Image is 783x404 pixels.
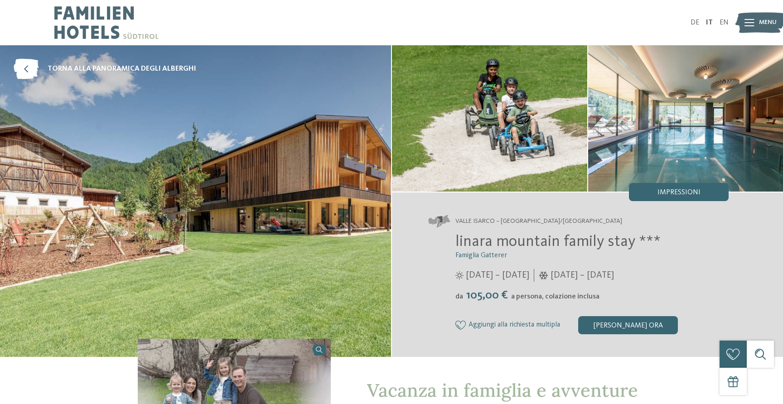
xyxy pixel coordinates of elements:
a: IT [706,19,713,26]
span: Aggiungi alla richiesta multipla [469,321,560,329]
span: Menu [759,18,777,27]
span: Valle Isarco – [GEOGRAPHIC_DATA]/[GEOGRAPHIC_DATA] [455,217,622,226]
span: torna alla panoramica degli alberghi [48,64,196,74]
a: torna alla panoramica degli alberghi [14,59,196,79]
i: Orari d'apertura inverno [539,271,548,279]
a: DE [691,19,699,26]
i: Orari d'apertura estate [455,271,464,279]
a: EN [720,19,729,26]
div: [PERSON_NAME] ora [578,316,678,334]
span: 105,00 € [464,289,510,301]
span: a persona, colazione inclusa [511,293,599,300]
span: [DATE] – [DATE] [466,269,529,282]
span: [DATE] – [DATE] [551,269,614,282]
span: Famiglia Gatterer [455,252,507,259]
span: linara mountain family stay *** [455,234,661,250]
img: Un luogo ideale per Little Nature Ranger a Valles [392,45,587,192]
span: da [455,293,463,300]
span: Impressioni [657,189,701,196]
